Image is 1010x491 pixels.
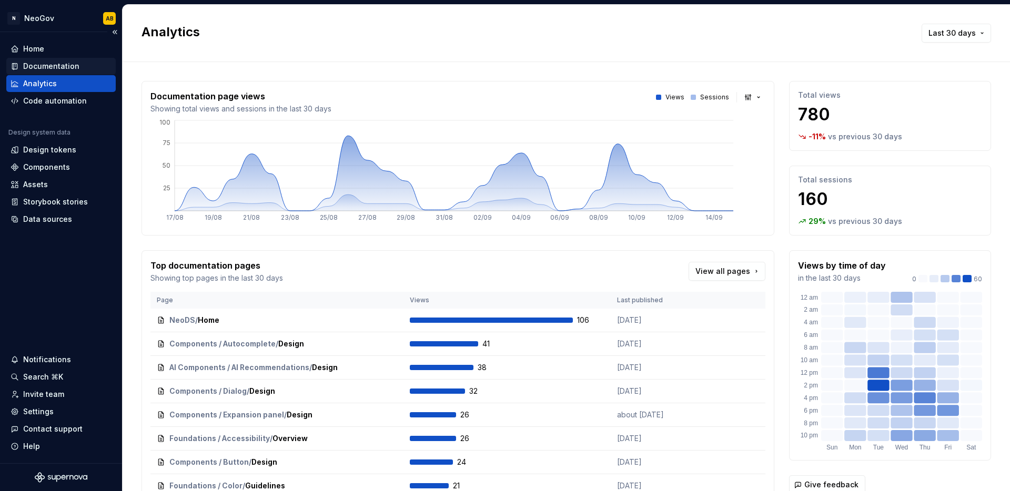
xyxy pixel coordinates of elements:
[689,262,765,281] a: View all pages
[358,213,377,221] tspan: 27/08
[798,259,886,272] p: Views by time of day
[6,159,116,176] a: Components
[6,421,116,437] button: Contact support
[922,24,991,43] button: Last 30 days
[205,213,222,221] tspan: 19/08
[804,394,818,402] text: 4 pm
[278,339,304,349] span: Design
[195,315,198,325] span: /
[150,104,331,114] p: Showing total views and sessions in the last 30 days
[6,351,116,368] button: Notifications
[617,457,696,467] p: [DATE]
[798,189,982,210] p: 160
[169,339,276,349] span: Components / Autocomplete
[473,213,492,221] tspan: 02/09
[912,275,982,283] div: 60
[159,118,170,126] tspan: 100
[23,44,44,54] div: Home
[270,433,272,444] span: /
[6,403,116,420] a: Settings
[482,339,510,349] span: 41
[23,389,64,400] div: Invite team
[804,420,818,427] text: 8 pm
[169,386,247,396] span: Components / Dialog
[6,40,116,57] a: Home
[809,216,826,227] p: 29 %
[23,197,88,207] div: Storybook stories
[320,213,338,221] tspan: 25/08
[169,315,195,325] span: NeoDS
[912,275,916,283] p: 0
[35,472,87,483] svg: Supernova Logo
[312,362,338,373] span: Design
[281,213,299,221] tspan: 23/08
[272,433,308,444] span: Overview
[8,128,70,137] div: Design system data
[617,410,696,420] p: about [DATE]
[150,259,283,272] p: Top documentation pages
[804,344,818,351] text: 8 am
[804,407,818,414] text: 6 pm
[243,213,260,221] tspan: 21/08
[798,175,982,185] p: Total sessions
[801,369,818,376] text: 12 pm
[928,28,976,38] span: Last 30 days
[617,339,696,349] p: [DATE]
[6,438,116,455] button: Help
[169,362,309,373] span: AI Components / AI Recommendations
[23,441,40,452] div: Help
[617,480,696,491] p: [DATE]
[6,58,116,75] a: Documentation
[2,7,120,29] button: NNeoGovAB
[23,179,48,190] div: Assets
[804,382,818,389] text: 2 pm
[107,25,122,39] button: Collapse sidebar
[801,294,818,301] text: 12 am
[798,104,982,125] p: 780
[150,90,331,103] p: Documentation page views
[611,292,702,309] th: Last published
[512,213,531,221] tspan: 04/09
[478,362,505,373] span: 38
[23,372,63,382] div: Search ⌘K
[804,306,818,313] text: 2 am
[166,213,184,221] tspan: 17/08
[589,213,608,221] tspan: 08/09
[6,211,116,228] a: Data sources
[163,139,170,147] tspan: 75
[966,444,976,451] text: Sat
[798,273,886,283] p: in the last 30 days
[6,75,116,92] a: Analytics
[163,161,170,169] tspan: 50
[287,410,312,420] span: Design
[828,131,902,142] p: vs previous 30 days
[23,61,79,71] div: Documentation
[142,24,905,40] h2: Analytics
[198,315,219,325] span: Home
[895,444,908,451] text: Wed
[249,386,275,396] span: Design
[23,214,72,224] div: Data sources
[460,433,488,444] span: 26
[7,12,20,25] div: N
[828,216,902,227] p: vs previous 30 days
[453,480,480,491] span: 21
[577,315,604,325] span: 106
[243,480,245,491] span: /
[169,457,249,467] span: Components / Button
[23,96,87,106] div: Code automation
[617,433,696,444] p: [DATE]
[6,93,116,109] a: Code automation
[23,78,57,89] div: Analytics
[6,386,116,403] a: Invite team
[284,410,287,420] span: /
[801,356,818,364] text: 10 am
[469,386,497,396] span: 32
[163,184,170,192] tspan: 25
[23,424,83,434] div: Contact support
[309,362,312,373] span: /
[245,480,285,491] span: Guidelines
[667,213,684,221] tspan: 12/09
[944,444,952,451] text: Fri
